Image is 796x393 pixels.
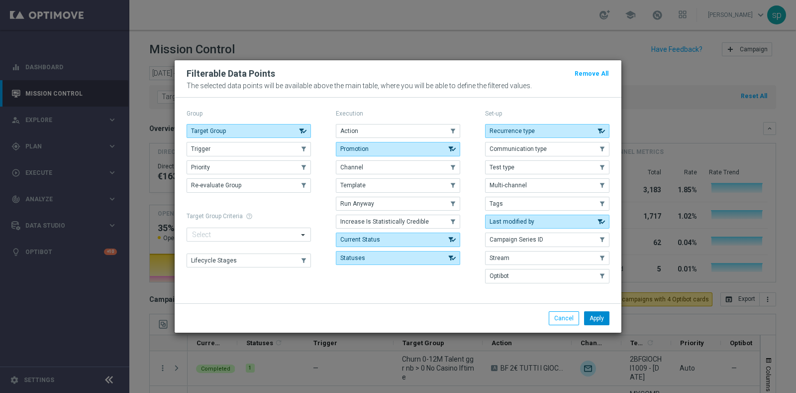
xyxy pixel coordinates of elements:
button: Current Status [336,233,460,247]
button: Target Group [187,124,311,138]
button: Priority [187,160,311,174]
span: Tags [490,200,503,207]
span: Run Anyway [340,200,374,207]
button: Re-evaluate Group [187,178,311,192]
span: Statuses [340,255,365,262]
button: Multi-channel [485,178,609,192]
button: Last modified by [485,215,609,229]
button: Remove All [574,68,609,79]
span: help_outline [246,213,253,220]
span: Test type [490,164,514,171]
button: Lifecycle Stages [187,254,311,267]
span: Multi-channel [490,182,527,189]
span: Recurrence type [490,128,535,134]
button: Action [336,124,460,138]
p: The selected data points will be available above the main table, where you will be able to define... [187,82,609,90]
button: Trigger [187,142,311,156]
span: Lifecycle Stages [191,257,237,264]
p: Execution [336,110,460,118]
button: Promotion [336,142,460,156]
button: Optibot [485,269,609,283]
span: Stream [490,255,509,262]
button: Communication type [485,142,609,156]
span: Increase Is Statistically Credible [340,218,429,225]
h2: Filterable Data Points [187,68,275,80]
span: Last modified by [490,218,534,225]
button: Apply [584,311,609,325]
button: Channel [336,160,460,174]
p: Group [187,110,311,118]
button: Cancel [549,311,579,325]
span: Template [340,182,366,189]
span: Trigger [191,145,210,152]
button: Stream [485,251,609,265]
span: Target Group [191,128,226,134]
button: Statuses [336,251,460,265]
span: Re-evaluate Group [191,182,241,189]
button: Template [336,178,460,192]
span: Action [340,128,358,134]
button: Test type [485,160,609,174]
span: Communication type [490,145,547,152]
button: Increase Is Statistically Credible [336,215,460,229]
p: Set-up [485,110,609,118]
span: Channel [340,164,363,171]
h1: Target Group Criteria [187,213,311,220]
button: Tags [485,197,609,211]
span: Priority [191,164,210,171]
span: Campaign Series ID [490,236,543,243]
button: Recurrence type [485,124,609,138]
span: Optibot [490,272,509,279]
button: Campaign Series ID [485,233,609,247]
button: Run Anyway [336,197,460,211]
span: Current Status [340,236,380,243]
span: Promotion [340,145,369,152]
